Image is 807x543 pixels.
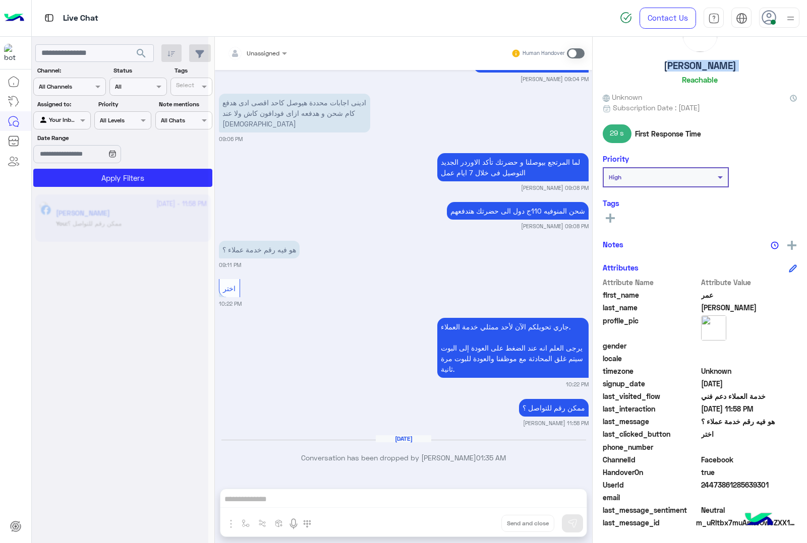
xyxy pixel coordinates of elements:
[4,8,24,29] img: Logo
[771,241,779,249] img: notes
[219,261,241,269] small: 09:11 PM
[175,81,194,92] div: Select
[603,378,699,389] span: signup_date
[701,480,797,490] span: 24473861285639301
[701,353,797,364] span: null
[603,492,699,503] span: email
[63,12,98,25] p: Live Chat
[787,241,796,250] img: add
[219,452,589,463] p: Conversation has been dropped by [PERSON_NAME]
[701,416,797,427] span: هو فيه رقم خدمة عملاء ؟
[609,173,621,181] b: High
[4,44,22,62] img: 713415422032625
[603,505,699,515] span: last_message_sentiment
[701,315,726,341] img: picture
[701,442,797,452] span: null
[111,169,129,187] div: loading...
[736,13,747,24] img: tab
[223,284,236,293] span: اختر
[603,353,699,364] span: locale
[603,315,699,338] span: profile_pic
[219,241,300,258] p: 20/9/2025, 9:11 PM
[566,380,589,388] small: 10:22 PM
[784,12,797,25] img: profile
[701,378,797,389] span: 2025-09-20T17:44:21.101Z
[603,366,699,376] span: timezone
[701,505,797,515] span: 0
[603,341,699,351] span: gender
[603,92,642,102] span: Unknown
[519,399,589,417] p: 20/9/2025, 11:58 PM
[741,503,777,538] img: hulul-logo.png
[613,102,700,113] span: Subscription Date : [DATE]
[704,8,724,29] a: tab
[701,391,797,401] span: خدمة العملاء دعم فني
[603,240,623,249] h6: Notes
[219,94,370,132] p: 20/9/2025, 9:06 PM
[523,49,565,57] small: Human Handover
[603,263,639,272] h6: Attributes
[701,302,797,313] span: احمد
[701,467,797,478] span: true
[603,290,699,300] span: first_name
[603,442,699,452] span: phone_number
[501,515,554,532] button: Send and close
[521,75,589,83] small: [PERSON_NAME] 09:04 PM
[521,184,589,192] small: [PERSON_NAME] 09:08 PM
[437,318,589,378] p: 20/9/2025, 10:22 PM
[43,12,55,24] img: tab
[603,467,699,478] span: HandoverOn
[701,277,797,288] span: Attribute Value
[476,453,506,462] span: 01:35 AM
[603,416,699,427] span: last_message
[635,128,701,139] span: First Response Time
[603,124,631,143] span: 29 s
[603,302,699,313] span: last_name
[682,75,718,84] h6: Reachable
[708,13,720,24] img: tab
[664,60,736,72] h5: [PERSON_NAME]
[620,12,632,24] img: spinner
[603,403,699,414] span: last_interaction
[521,222,589,230] small: [PERSON_NAME] 09:08 PM
[701,429,797,439] span: اختر
[603,429,699,439] span: last_clicked_button
[437,153,589,181] p: 20/9/2025, 9:08 PM
[701,454,797,465] span: 0
[603,277,699,288] span: Attribute Name
[376,435,431,442] h6: [DATE]
[603,480,699,490] span: UserId
[603,198,797,208] h6: Tags
[603,454,699,465] span: ChannelId
[696,517,797,528] span: m_uRltbx7muAmWOwvZXX1LZdEY3Tj98pp9wC99iBm5cmJM2zCj5GqdlB4jXb7JAudCfD1a6cJcuCrWjUXhGAIWKw
[603,391,699,401] span: last_visited_flow
[247,49,279,57] span: Unassigned
[523,419,589,427] small: [PERSON_NAME] 11:58 PM
[219,300,242,308] small: 10:22 PM
[701,341,797,351] span: null
[603,154,629,163] h6: Priority
[603,517,694,528] span: last_message_id
[701,492,797,503] span: null
[640,8,696,29] a: Contact Us
[447,202,589,220] p: 20/9/2025, 9:08 PM
[701,290,797,300] span: عمر
[219,135,243,143] small: 09:06 PM
[701,403,797,414] span: 2025-09-20T20:58:18.256Z
[701,366,797,376] span: Unknown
